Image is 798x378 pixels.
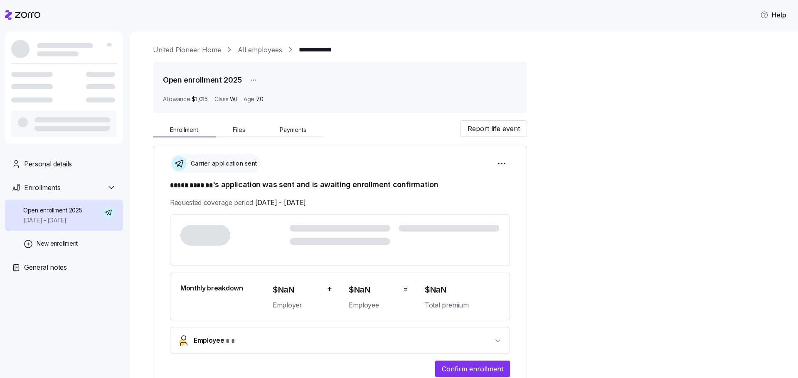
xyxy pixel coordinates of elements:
span: Files [233,127,245,133]
span: Carrier application sent [188,159,257,168]
a: All employees [238,45,282,55]
span: Enrollment [170,127,198,133]
a: United Pioneer Home [153,45,221,55]
span: Age [244,95,254,103]
span: 70 [256,95,263,103]
span: Confirm enrollment [442,364,503,374]
span: New enrollment [37,239,78,248]
span: Open enrollment 2025 [23,206,82,215]
h1: Open enrollment 2025 [163,75,242,85]
span: Requested coverage period [170,198,306,208]
span: = [403,283,408,295]
span: Employer [273,300,320,310]
span: $NaN [425,283,500,297]
span: Enrollments [24,183,60,193]
span: $NaN [349,283,397,297]
span: Help [760,10,786,20]
span: General notes [24,262,67,273]
span: Employee [349,300,397,310]
span: $NaN [273,283,320,297]
span: Monthly breakdown [180,283,243,293]
button: Employee* * [170,327,510,354]
button: Report life event [461,120,527,137]
h1: 's application was sent and is awaiting enrollment confirmation [170,179,510,191]
span: WI [230,95,236,103]
span: Allowance [163,95,190,103]
span: Personal details [24,159,72,169]
span: + [327,283,332,295]
span: [DATE] - [DATE] [23,216,82,224]
span: Total premium [425,300,500,310]
span: Payments [280,127,306,133]
span: Class [214,95,229,103]
span: [DATE] - [DATE] [255,198,306,208]
button: Help [754,7,793,23]
span: Employee [194,335,235,346]
span: Report life event [468,124,520,134]
button: Confirm enrollment [435,361,510,377]
span: $1,015 [192,95,207,103]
